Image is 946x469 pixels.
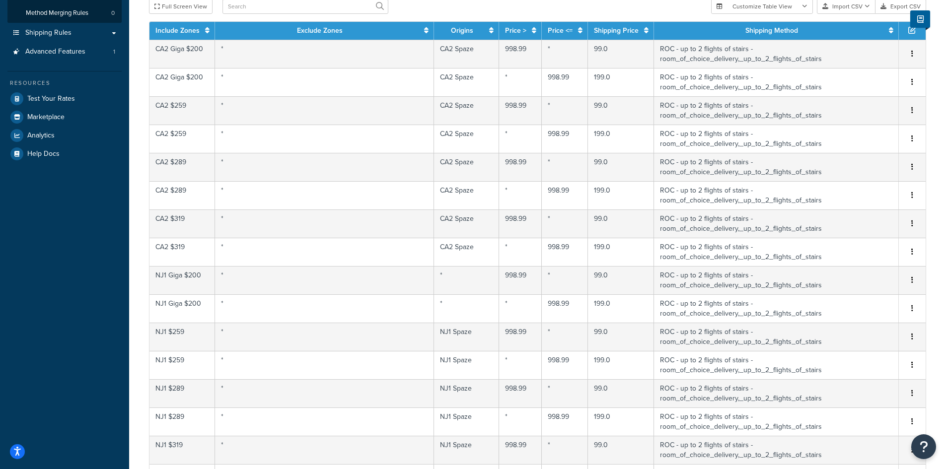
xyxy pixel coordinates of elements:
[27,113,65,122] span: Marketplace
[654,294,899,323] td: ROC - up to 2 flights of stairs - room_of_choice_delivery,_up_to_2_flights_of_stairs
[654,153,899,181] td: ROC - up to 2 flights of stairs - room_of_choice_delivery,_up_to_2_flights_of_stairs
[149,153,215,181] td: CA2 $289
[149,266,215,294] td: NJ1 Giga $200
[149,407,215,436] td: NJ1 $289
[654,407,899,436] td: ROC - up to 2 flights of stairs - room_of_choice_delivery,_up_to_2_flights_of_stairs
[25,48,85,56] span: Advanced Features
[654,351,899,379] td: ROC - up to 2 flights of stairs - room_of_choice_delivery,_up_to_2_flights_of_stairs
[499,153,542,181] td: 998.99
[499,436,542,464] td: 998.99
[745,25,798,36] a: Shipping Method
[149,68,215,96] td: CA2 Giga $200
[588,125,654,153] td: 199.0
[499,266,542,294] td: 998.99
[434,436,499,464] td: NJ1 Spaze
[499,40,542,68] td: 998.99
[542,238,588,266] td: 998.99
[149,294,215,323] td: NJ1 Giga $200
[434,379,499,407] td: NJ1 Spaze
[594,25,639,36] a: Shipping Price
[588,351,654,379] td: 199.0
[434,125,499,153] td: CA2 Spaze
[654,40,899,68] td: ROC - up to 2 flights of stairs - room_of_choice_delivery,_up_to_2_flights_of_stairs
[588,68,654,96] td: 199.0
[654,96,899,125] td: ROC - up to 2 flights of stairs - room_of_choice_delivery,_up_to_2_flights_of_stairs
[588,238,654,266] td: 199.0
[7,43,122,61] li: Advanced Features
[149,181,215,209] td: CA2 $289
[542,294,588,323] td: 998.99
[505,25,526,36] a: Price >
[434,96,499,125] td: CA2 Spaze
[149,40,215,68] td: CA2 Giga $200
[654,266,899,294] td: ROC - up to 2 flights of stairs - room_of_choice_delivery,_up_to_2_flights_of_stairs
[542,181,588,209] td: 998.99
[7,24,122,42] a: Shipping Rules
[588,436,654,464] td: 99.0
[542,125,588,153] td: 998.99
[654,379,899,407] td: ROC - up to 2 flights of stairs - room_of_choice_delivery,_up_to_2_flights_of_stairs
[434,153,499,181] td: CA2 Spaze
[111,9,115,17] span: 0
[588,96,654,125] td: 99.0
[434,181,499,209] td: CA2 Spaze
[588,181,654,209] td: 199.0
[588,407,654,436] td: 199.0
[149,96,215,125] td: CA2 $259
[910,10,930,28] button: Show Help Docs
[26,9,88,17] span: Method Merging Rules
[7,127,122,144] a: Analytics
[149,323,215,351] td: NJ1 $259
[499,96,542,125] td: 998.99
[588,153,654,181] td: 99.0
[542,407,588,436] td: 998.99
[911,434,936,459] button: Open Resource Center
[27,95,75,103] span: Test Your Rates
[542,351,588,379] td: 998.99
[542,68,588,96] td: 998.99
[654,209,899,238] td: ROC - up to 2 flights of stairs - room_of_choice_delivery,_up_to_2_flights_of_stairs
[499,209,542,238] td: 998.99
[113,48,115,56] span: 1
[149,351,215,379] td: NJ1 $259
[588,209,654,238] td: 99.0
[588,294,654,323] td: 199.0
[434,68,499,96] td: CA2 Spaze
[7,90,122,108] a: Test Your Rates
[7,108,122,126] a: Marketplace
[149,238,215,266] td: CA2 $319
[654,436,899,464] td: ROC - up to 2 flights of stairs - room_of_choice_delivery,_up_to_2_flights_of_stairs
[499,379,542,407] td: 998.99
[149,209,215,238] td: CA2 $319
[654,125,899,153] td: ROC - up to 2 flights of stairs - room_of_choice_delivery,_up_to_2_flights_of_stairs
[434,40,499,68] td: CA2 Spaze
[588,323,654,351] td: 99.0
[25,29,72,37] span: Shipping Rules
[7,43,122,61] a: Advanced Features1
[434,238,499,266] td: CA2 Spaze
[434,209,499,238] td: CA2 Spaze
[654,181,899,209] td: ROC - up to 2 flights of stairs - room_of_choice_delivery,_up_to_2_flights_of_stairs
[588,379,654,407] td: 99.0
[155,25,200,36] a: Include Zones
[654,323,899,351] td: ROC - up to 2 flights of stairs - room_of_choice_delivery,_up_to_2_flights_of_stairs
[149,125,215,153] td: CA2 $259
[434,407,499,436] td: NJ1 Spaze
[7,145,122,163] a: Help Docs
[499,323,542,351] td: 998.99
[434,323,499,351] td: NJ1 Spaze
[7,4,122,22] li: Method Merging Rules
[548,25,573,36] a: Price <=
[7,4,122,22] a: Method Merging Rules0
[654,238,899,266] td: ROC - up to 2 flights of stairs - room_of_choice_delivery,_up_to_2_flights_of_stairs
[297,25,343,36] a: Exclude Zones
[451,25,473,36] a: Origins
[434,351,499,379] td: NJ1 Spaze
[27,132,55,140] span: Analytics
[654,68,899,96] td: ROC - up to 2 flights of stairs - room_of_choice_delivery,_up_to_2_flights_of_stairs
[149,436,215,464] td: NJ1 $319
